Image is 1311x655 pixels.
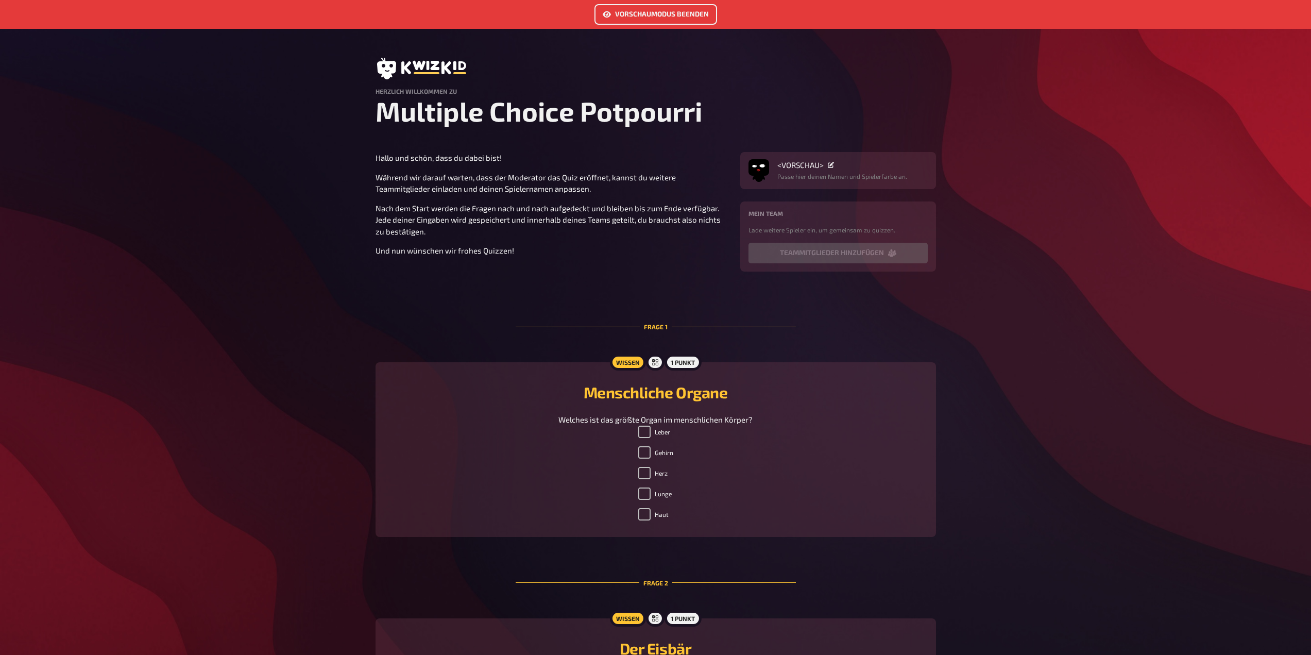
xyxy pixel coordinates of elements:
img: Avatar [748,157,769,178]
label: Leber [638,426,670,438]
div: 1 Punkt [665,610,701,627]
button: Teammitglieder hinzufügen [748,243,928,263]
span: <VORSCHAU> [777,160,824,170]
p: Lade weitere Spieler ein, um gemeinsam zu quizzen. [748,225,928,234]
p: Während wir darauf warten, dass der Moderator das Quiz eröffnet, kannst du weitere Teammitglieder... [376,172,728,195]
h2: Menschliche Organe [388,383,924,401]
h1: Multiple Choice Potpourri [376,95,936,127]
label: Herz [638,467,668,479]
span: Welches ist das größte Organ im menschlichen Körper? [558,415,753,424]
h4: Herzlich Willkommen zu [376,88,936,95]
div: Wissen [609,610,645,627]
div: 1 Punkt [665,354,701,371]
div: Frage 2 [516,553,796,612]
div: Frage 1 [516,297,796,356]
label: Gehirn [638,446,673,459]
p: Hallo und schön, dass du dabei bist! [376,152,728,164]
p: Nach dem Start werden die Fragen nach und nach aufgedeckt und bleiben bis zum Ende verfügbar. Jed... [376,203,728,238]
div: Wissen [609,354,645,371]
h4: Mein Team [748,210,928,217]
p: Passe hier deinen Namen und Spielerfarbe an. [777,172,907,181]
a: Vorschaumodus beenden [594,11,717,20]
label: Haut [638,508,669,520]
label: Lunge [638,488,672,500]
p: Und nun wünschen wir frohes Quizzen! [376,245,728,257]
button: Avatar [748,160,769,181]
button: Vorschaumodus beenden [594,4,717,25]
